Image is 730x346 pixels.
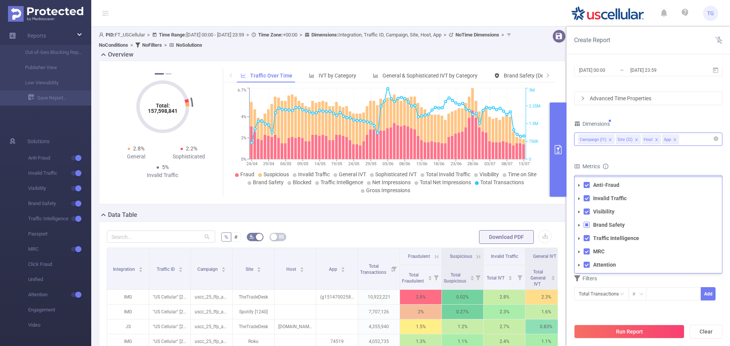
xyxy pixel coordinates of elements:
[108,210,137,220] h2: Data Table
[655,138,659,142] i: icon: close
[148,108,178,114] tspan: 157,598,841
[426,171,470,177] span: Total Invalid Traffic
[450,254,472,259] span: Suspicious
[551,277,555,280] i: icon: caret-down
[372,179,411,185] span: Net Impressions
[241,136,246,141] tspan: 2%
[263,161,274,166] tspan: 29/04
[311,32,338,38] b: Dimensions :
[222,266,226,268] i: icon: caret-up
[358,319,400,334] p: 4,355,940
[630,65,691,75] input: End date
[529,122,538,126] tspan: 1.5M
[246,267,254,272] span: Site
[608,138,612,142] i: icon: close
[593,195,627,201] strong: Invalid Traffic
[593,235,639,241] strong: Traffic Intelligence
[28,150,91,166] span: Anti-Fraud
[179,269,183,271] i: icon: caret-down
[408,254,430,259] span: Fraudulent
[27,28,46,43] a: Reports
[428,275,432,277] i: icon: caret-up
[298,171,330,177] span: Invalid Traffic
[580,135,606,145] div: Campaign (l1)
[484,161,495,166] tspan: 03/07
[107,319,149,334] p: JS
[233,319,274,334] p: TheTradeDesk
[15,45,82,60] a: Out-of-Geo Blocking Report
[479,230,534,244] button: Download PDF
[402,272,425,284] span: Total Fraudulent
[331,161,342,166] tspan: 19/05
[149,290,190,304] p: "US Cellular" [2176]
[556,265,567,289] i: Filter menu
[574,36,610,44] span: Create Report
[574,325,684,338] button: Run Report
[467,161,478,166] tspan: 28/06
[233,290,274,304] p: TheTradeDesk
[508,277,513,280] i: icon: caret-down
[191,290,232,304] p: uscc_25_ffp_ac_post_PM_na [275201]
[28,257,91,272] span: Click Fraud
[28,242,91,257] span: MRC
[416,161,427,166] tspan: 13/06
[224,234,228,240] span: %
[241,115,246,120] tspan: 4%
[577,250,581,254] i: icon: caret-down
[400,305,441,319] p: 2%
[136,171,189,179] div: Invalid Traffic
[530,269,546,287] span: Total General IVT
[484,305,525,319] p: 2.3%
[428,275,432,279] div: Sort
[508,275,513,277] i: icon: caret-up
[616,134,641,144] li: Site (l2)
[533,254,556,259] span: General IVT
[504,73,560,79] span: Brand Safety (Detected)
[529,104,541,109] tspan: 2.25M
[28,287,91,302] span: Attention
[28,90,91,106] a: Save Report...
[142,42,162,48] b: No Filters
[574,163,600,169] span: Metrics
[642,134,661,144] li: Host
[673,138,677,142] i: icon: close
[577,210,581,214] i: icon: caret-down
[300,266,304,270] div: Sort
[314,161,325,166] tspan: 14/05
[27,134,49,149] span: Solutions
[470,275,474,279] div: Sort
[257,266,261,268] i: icon: caret-up
[178,266,183,270] div: Sort
[574,121,610,127] span: Dimensions
[400,319,441,334] p: 1.5%
[593,182,619,188] strong: Anti-Fraud
[525,290,567,304] p: 2.3%
[400,290,441,304] p: 2.8%
[128,42,135,48] span: >
[635,138,638,142] i: icon: close
[577,223,581,227] i: icon: caret-down
[108,50,133,59] h2: Overview
[593,262,616,268] strong: Attention
[551,275,555,277] i: icon: caret-up
[107,231,215,243] input: Search...
[525,305,567,319] p: 1.6%
[442,319,483,334] p: 1.2%
[574,92,722,105] div: icon: rightAdvanced Time Properties
[257,269,261,271] i: icon: caret-down
[358,290,400,304] p: 10,922,221
[365,161,376,166] tspan: 29/05
[162,42,169,48] span: >
[593,209,614,215] strong: Visibility
[593,248,605,254] strong: MRC
[234,234,238,240] span: #
[249,234,254,239] i: icon: bg-colors
[300,269,304,271] i: icon: caret-down
[444,272,467,284] span: Total Suspicious
[99,42,128,48] b: No Conditions
[279,234,284,239] i: icon: table
[546,73,550,77] i: icon: right
[473,265,483,289] i: Filter menu
[28,211,91,226] span: Traffic Intelligence
[106,32,115,38] b: PID:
